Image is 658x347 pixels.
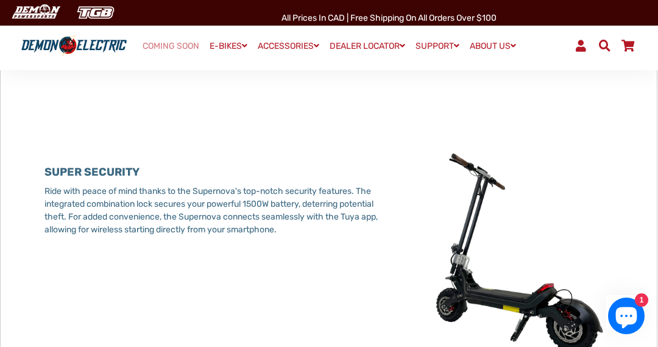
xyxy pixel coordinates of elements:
[44,166,389,179] h3: SUPER SECURITY
[6,2,65,23] img: Demon Electric
[71,2,121,23] img: TGB Canada
[44,185,389,236] p: Ride with peace of mind thanks to the Supernova's top-notch security features. The integrated com...
[18,35,130,57] img: Demon Electric logo
[205,37,252,55] a: E-BIKES
[325,37,409,55] a: DEALER LOCATOR
[253,37,324,55] a: ACCESSORIES
[411,37,464,55] a: SUPPORT
[604,298,648,337] inbox-online-store-chat: Shopify online store chat
[138,38,203,55] a: COMING SOON
[281,13,497,23] span: All Prices in CAD | Free shipping on all orders over $100
[465,37,520,55] a: ABOUT US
